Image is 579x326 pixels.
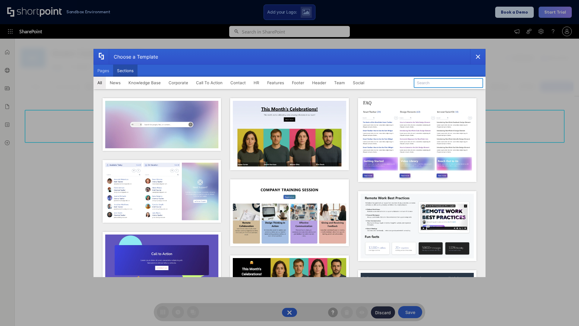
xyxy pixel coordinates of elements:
[549,297,579,326] iframe: Chat Widget
[250,77,263,89] button: HR
[263,77,288,89] button: Features
[93,65,113,77] button: Pages
[106,77,125,89] button: News
[288,77,308,89] button: Footer
[113,65,138,77] button: Sections
[308,77,330,89] button: Header
[93,49,486,277] div: template selector
[125,77,165,89] button: Knowledge Base
[109,49,158,64] div: Choose a Template
[165,77,192,89] button: Corporate
[226,77,250,89] button: Contact
[414,78,483,88] input: Search
[192,77,226,89] button: Call To Action
[93,77,106,89] button: All
[349,77,368,89] button: Social
[330,77,349,89] button: Team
